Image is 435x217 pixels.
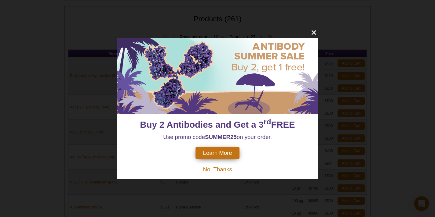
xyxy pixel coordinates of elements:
strong: SUMMER25 [205,134,237,140]
sup: rd [264,118,271,126]
button: close [310,29,318,36]
span: Learn More [203,150,232,156]
span: No, Thanks [203,166,232,173]
span: Buy 2 Antibodies and Get a 3 FREE [140,119,295,130]
span: Use promo code on your order. [163,134,272,140]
